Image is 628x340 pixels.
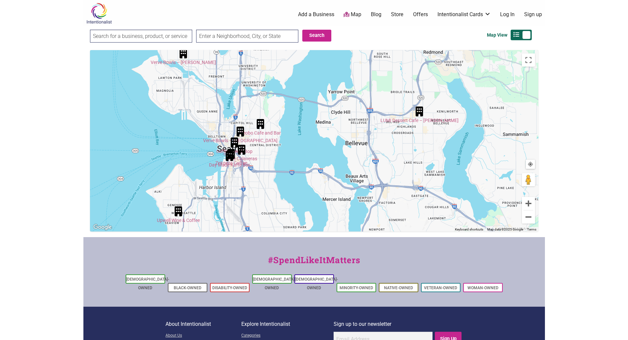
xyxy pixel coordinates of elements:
div: Café Calaveras [237,145,247,155]
a: Black-Owned [174,286,201,290]
button: Zoom in [522,197,535,210]
a: Minority-Owned [340,286,373,290]
a: Add a Business [298,11,334,18]
div: Upwell Wine & Coffee [173,206,183,216]
input: Search for a business, product, or service [90,30,192,43]
div: Coffee Tree & Bop [229,138,239,147]
img: Google [92,223,113,232]
input: Enter a Neighborhood, City, or State [196,30,298,43]
a: Store [391,11,404,18]
img: Intentionalist [83,3,115,24]
a: Categories [241,332,334,340]
div: Day Made Kaffe Bar [224,151,234,161]
a: [DEMOGRAPHIC_DATA]-Owned [253,277,296,290]
a: Woman-Owned [467,286,498,290]
button: Your Location [526,160,535,169]
button: Drag Pegman onto the map to open Street View [522,173,535,186]
span: Map data ©2025 Google [487,228,523,231]
p: About Intentionalist [165,320,241,328]
a: [DEMOGRAPHIC_DATA]-Owned [295,277,338,290]
a: Veteran-Owned [424,286,457,290]
a: Native-Owned [384,286,413,290]
a: Terms [527,228,536,231]
div: LUMI Dessert Cafe – Redmond [414,107,424,116]
button: Toggle fullscreen view [522,53,535,67]
p: Explore Intentionalist [241,320,334,328]
div: Zeitgeist Coffee [226,149,236,159]
a: Map [344,11,361,18]
a: Disability-Owned [212,286,247,290]
a: Sign up [524,11,542,18]
p: Sign up to our newsletter [334,320,463,328]
button: Keyboard shortcuts [455,227,483,232]
button: Search [302,30,331,42]
a: Log In [500,11,515,18]
a: Offers [413,11,428,18]
a: Open this area in Google Maps (opens a new window) [92,223,113,232]
a: [DEMOGRAPHIC_DATA]-Owned [126,277,169,290]
button: Zoom out [522,210,535,224]
div: #SpendLikeItMatters [83,254,545,273]
div: Verve Bowls – Capitol Hill [235,127,245,137]
span: Map View [487,32,511,39]
div: Verve Bowls – Ballard [178,48,188,58]
a: About Us [165,332,241,340]
div: Yeobo Cafe and Bar [255,119,265,129]
a: Intentionalist Cards [437,11,491,18]
a: Blog [371,11,381,18]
